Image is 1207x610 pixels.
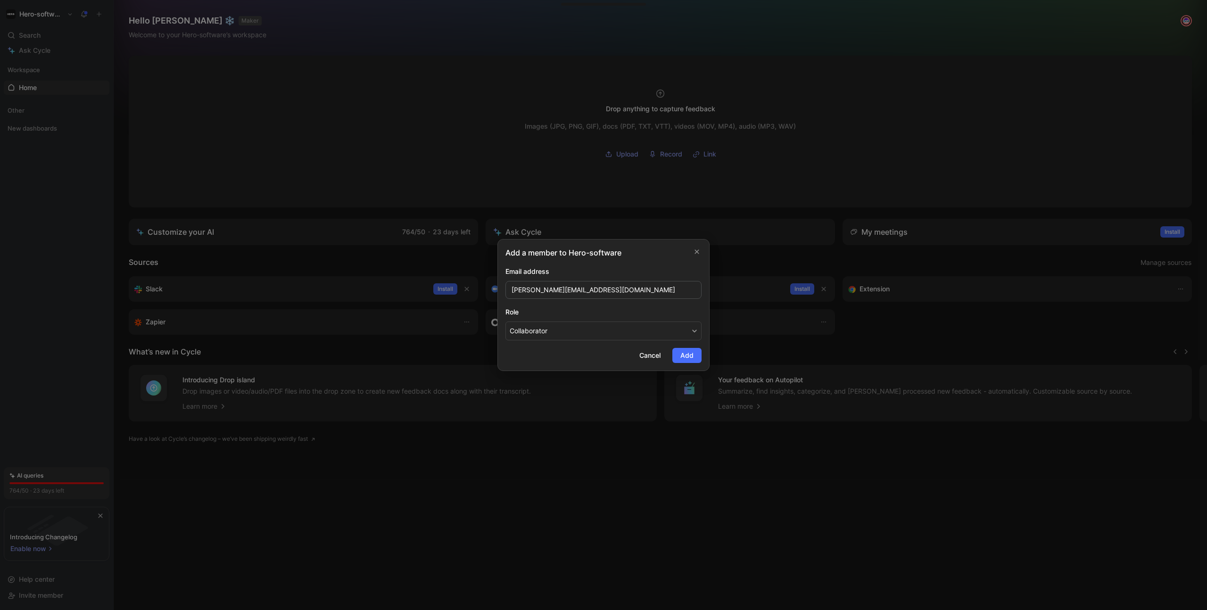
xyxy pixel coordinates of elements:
[672,348,702,363] button: Add
[631,348,669,363] button: Cancel
[505,247,621,258] h2: Add a member to Hero-software
[639,350,661,361] span: Cancel
[505,266,702,277] div: Email address
[505,306,702,318] div: Role
[505,281,702,299] input: example@cycle.app
[505,321,702,340] button: Role
[680,350,694,361] span: Add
